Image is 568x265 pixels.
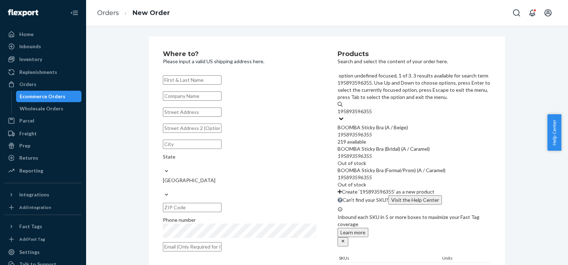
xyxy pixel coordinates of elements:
[441,255,473,262] div: Units
[4,79,81,90] a: Orders
[16,91,82,102] a: Ecommerce Orders
[163,107,221,117] input: Street Address
[19,236,45,242] div: Add Fast Tag
[67,6,81,20] button: Close Navigation
[388,195,442,205] button: option undefined focused, 1 of 3. 3 results available for search term 195893596355. Use Up and Do...
[163,242,221,251] input: Email (Only Required for International)
[19,142,30,149] div: Prep
[163,160,164,167] input: State
[163,91,221,101] input: Company Name
[343,197,442,203] span: Can't find your SKU?
[4,128,81,139] a: Freight
[97,9,119,17] a: Orders
[4,29,81,40] a: Home
[19,130,37,137] div: Freight
[338,108,373,115] input: option undefined focused, 1 of 3. 3 results available for search term 195893596355. Use Up and Do...
[338,145,491,152] div: BOOMBA Sticky Bra (Bridal) (A / Caramel)
[19,191,49,198] div: Integrations
[4,203,81,212] a: Add Integration
[4,140,81,151] a: Prep
[338,58,491,65] p: Search and select the content of your order here.
[4,152,81,164] a: Returns
[525,6,539,20] button: Open notifications
[133,9,170,17] a: New Order
[338,167,491,174] div: BOOMBA Sticky Bra (Formal/Prom) (A / Caramel)
[338,124,491,131] div: BOOMBA Sticky Bra (A / Beige)
[163,217,196,223] span: Phone number
[19,167,43,174] div: Reporting
[338,206,491,246] div: Inbound each SKU in 5 or more boxes to maximize your Fast Tag coverage
[19,56,42,63] div: Inventory
[338,160,366,166] span: Out of stock
[163,177,316,184] div: [GEOGRAPHIC_DATA]
[338,139,366,145] span: 219 available
[547,114,561,151] button: Help Center
[19,81,36,88] div: Orders
[4,165,81,176] a: Reporting
[163,184,164,191] input: [GEOGRAPHIC_DATA]
[4,189,81,200] button: Integrations
[338,181,366,187] span: Out of stock
[19,249,40,256] div: Settings
[163,58,316,65] p: Please input a valid US shipping address here.
[4,115,81,126] a: Parcel
[338,131,372,137] em: 195893596355
[338,153,372,159] em: 195893596355
[4,221,81,232] button: Fast Tags
[4,235,81,244] a: Add Fast Tag
[338,228,368,237] button: Learn more
[338,237,348,246] button: close
[163,51,316,58] h2: Where to?
[163,203,221,212] input: ZIP Code
[19,43,41,50] div: Inbounds
[4,66,81,78] a: Replenishments
[163,140,221,149] input: City
[20,105,63,112] div: Wholesale Orders
[163,153,316,160] div: State
[338,255,441,262] div: SKUs
[19,204,51,210] div: Add Integration
[4,54,81,65] a: Inventory
[16,103,82,114] a: Wholesale Orders
[4,246,81,258] a: Settings
[338,72,491,101] p: option undefined focused, 1 of 3. 3 results available for search term 195893596355. Use Up and Do...
[19,117,34,124] div: Parcel
[19,31,34,38] div: Home
[19,154,38,161] div: Returns
[541,6,555,20] button: Open account menu
[19,223,42,230] div: Fast Tags
[163,75,221,85] input: First & Last Name
[20,93,65,100] div: Ecommerce Orders
[342,189,434,195] span: Create ‘195893596355’ as a new product
[509,6,524,20] button: Open Search Box
[8,9,38,16] img: Flexport logo
[163,124,221,133] input: Street Address 2 (Optional)
[338,174,372,180] em: 195893596355
[19,69,57,76] div: Replenishments
[338,51,491,58] h2: Products
[91,2,176,24] ol: breadcrumbs
[4,41,81,52] a: Inbounds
